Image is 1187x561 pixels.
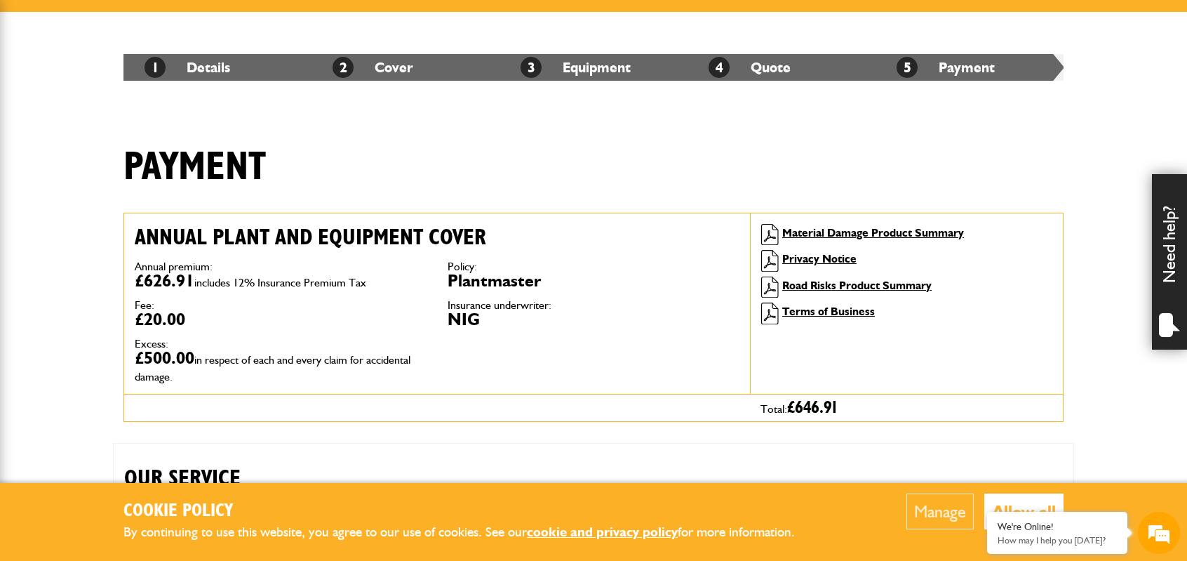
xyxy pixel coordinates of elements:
a: Road Risks Product Summary [782,279,932,292]
input: Enter your phone number [18,213,256,244]
dd: NIG [448,311,739,328]
dt: Annual premium: [135,261,427,272]
span: 646.91 [795,400,837,416]
div: Chat with us now [73,79,236,97]
a: 1Details [145,59,230,76]
div: Minimize live chat window [230,7,264,41]
em: Start Chat [191,433,255,451]
span: in respect of each and every claim for accidental damage. [135,353,410,383]
span: 2 [333,57,354,78]
a: Terms of Business [782,305,875,318]
h2: Annual plant and equipment cover [135,224,739,251]
img: d_20077148190_company_1631870298795_20077148190 [24,78,59,98]
dt: Fee: [135,300,427,311]
div: We're Online! [998,521,1117,533]
a: 2Cover [333,59,413,76]
a: 4Quote [709,59,791,76]
dd: £626.91 [135,272,427,289]
dd: Plantmaster [448,272,739,289]
dt: Excess: [135,338,427,350]
h2: Cookie Policy [123,501,818,522]
span: 4 [709,57,730,78]
button: Manage [906,494,974,529]
h2: OUR SERVICE [124,444,1063,491]
span: 3 [521,57,542,78]
dd: £20.00 [135,311,427,328]
textarea: Type your message and hit 'Enter' [18,254,256,421]
p: By continuing to use this website, you agree to our use of cookies. See our for more information. [123,522,818,543]
a: Material Damage Product Summary [782,226,964,239]
li: Payment [876,54,1064,81]
span: £ [787,400,837,416]
dt: Insurance underwriter: [448,300,739,311]
a: cookie and privacy policy [527,524,678,540]
dd: £500.00 [135,350,427,383]
h1: Payment [123,144,266,191]
input: Enter your email address [18,171,256,202]
span: includes 12% Insurance Premium Tax [194,276,366,289]
dt: Policy: [448,261,739,272]
span: 1 [145,57,166,78]
span: 5 [897,57,918,78]
div: Need help? [1152,174,1187,350]
a: 3Equipment [521,59,631,76]
div: Total: [750,395,1063,421]
input: Enter your last name [18,130,256,161]
p: How may I help you today? [998,535,1117,546]
a: Privacy Notice [782,252,857,265]
button: Allow all [984,494,1064,529]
